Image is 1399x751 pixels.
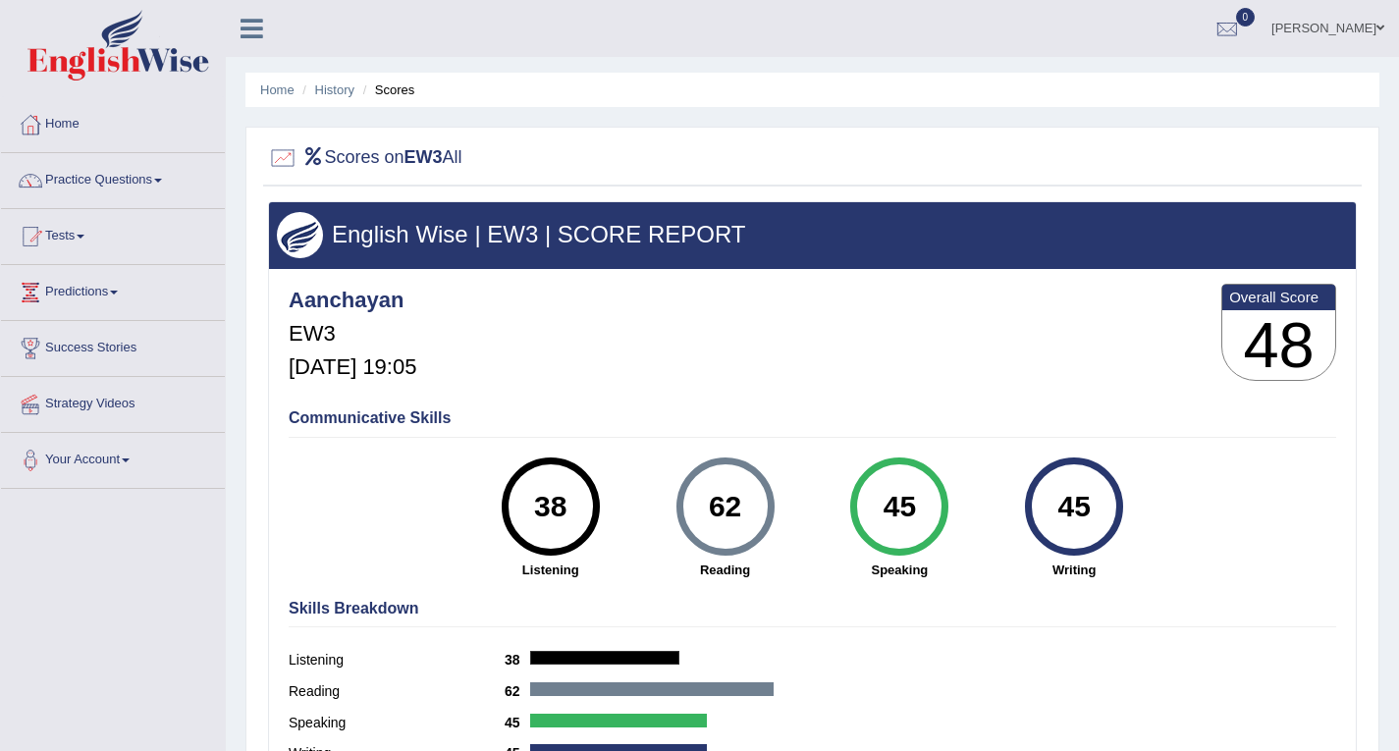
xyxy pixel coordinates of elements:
[1,433,225,482] a: Your Account
[822,561,977,579] strong: Speaking
[289,713,505,733] label: Speaking
[505,715,530,730] b: 45
[1,97,225,146] a: Home
[289,409,1336,427] h4: Communicative Skills
[404,147,443,167] b: EW3
[1,321,225,370] a: Success Stories
[689,465,761,548] div: 62
[1,265,225,314] a: Predictions
[289,322,416,346] h5: EW3
[1,377,225,426] a: Strategy Videos
[1222,310,1335,381] h3: 48
[289,600,1336,617] h4: Skills Breakdown
[277,222,1348,247] h3: English Wise | EW3 | SCORE REPORT
[996,561,1152,579] strong: Writing
[260,82,295,97] a: Home
[268,143,462,173] h2: Scores on All
[289,650,505,671] label: Listening
[505,652,530,668] b: 38
[289,681,505,702] label: Reading
[1,209,225,258] a: Tests
[277,212,323,258] img: wings.png
[289,289,416,312] h4: Aanchayan
[1229,289,1328,305] b: Overall Score
[514,465,586,548] div: 38
[864,465,936,548] div: 45
[473,561,628,579] strong: Listening
[1,153,225,202] a: Practice Questions
[1039,465,1110,548] div: 45
[648,561,803,579] strong: Reading
[1236,8,1256,27] span: 0
[358,80,415,99] li: Scores
[289,355,416,379] h5: [DATE] 19:05
[315,82,354,97] a: History
[505,683,530,699] b: 62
